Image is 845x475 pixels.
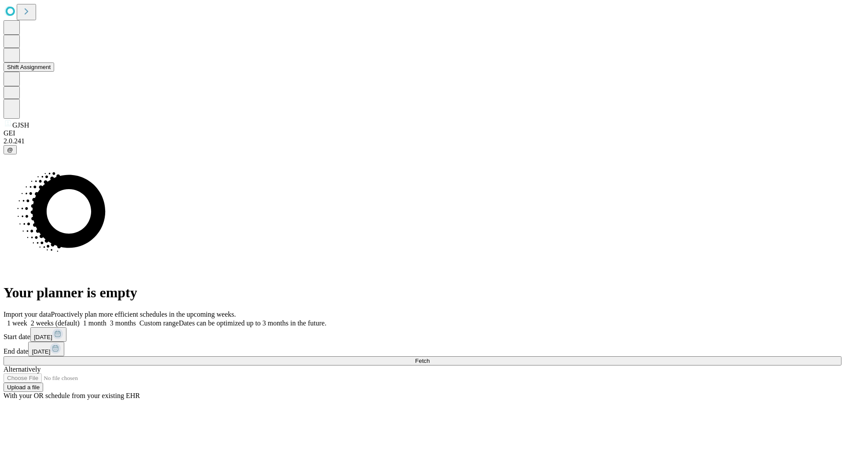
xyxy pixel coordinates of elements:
[4,129,841,137] div: GEI
[12,121,29,129] span: GJSH
[4,383,43,392] button: Upload a file
[7,146,13,153] span: @
[4,327,841,342] div: Start date
[110,319,136,327] span: 3 months
[51,311,236,318] span: Proactively plan more efficient schedules in the upcoming weeks.
[4,137,841,145] div: 2.0.241
[34,334,52,340] span: [DATE]
[415,358,430,364] span: Fetch
[4,365,40,373] span: Alternatively
[28,342,64,356] button: [DATE]
[4,356,841,365] button: Fetch
[4,145,17,154] button: @
[30,327,66,342] button: [DATE]
[32,348,50,355] span: [DATE]
[31,319,80,327] span: 2 weeks (default)
[179,319,326,327] span: Dates can be optimized up to 3 months in the future.
[4,285,841,301] h1: Your planner is empty
[83,319,107,327] span: 1 month
[4,392,140,399] span: With your OR schedule from your existing EHR
[140,319,179,327] span: Custom range
[4,311,51,318] span: Import your data
[7,319,27,327] span: 1 week
[4,62,54,72] button: Shift Assignment
[4,342,841,356] div: End date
